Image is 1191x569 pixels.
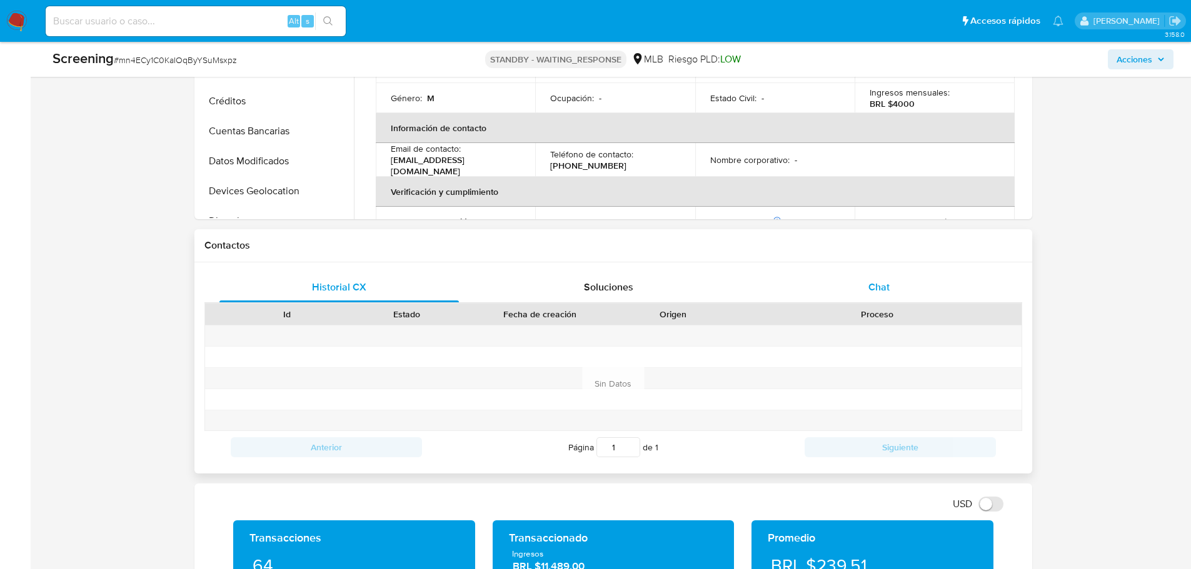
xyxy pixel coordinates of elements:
p: - [977,216,979,227]
p: STANDBY - WAITING_RESPONSE [485,51,626,68]
p: Email de contacto : [391,143,461,154]
p: - [617,216,620,227]
p: [PHONE_NUMBER] [550,160,626,171]
p: Género : [391,92,422,104]
th: Información de contacto [376,113,1015,143]
p: - [599,92,601,104]
a: Salir [1168,14,1182,27]
p: PEP confirmado : [710,216,783,227]
button: Créditos [198,86,354,116]
button: Devices Geolocation [198,176,354,206]
p: Ocupación : [550,92,594,104]
span: Accesos rápidos [970,14,1040,27]
span: Acciones [1117,49,1152,69]
span: Chat [868,280,890,294]
p: No [788,216,800,227]
p: Sujeto obligado : [550,216,612,227]
span: # mn4ECy1C0KaIOqByYSuMsxpz [114,54,237,66]
span: 3.158.0 [1165,29,1185,39]
a: Notificaciones [1053,16,1063,26]
span: Riesgo PLD: [668,52,741,66]
p: - [761,92,764,104]
button: search-icon [315,12,341,30]
span: Página de [568,437,658,457]
p: verified [448,216,477,227]
p: Tipo de Confirmación PEP : [870,216,972,227]
button: Acciones [1108,49,1173,69]
p: CPF 71926185196 [550,68,618,79]
button: Datos Modificados [198,146,354,176]
span: 1 [655,441,658,453]
h1: Contactos [204,239,1022,252]
p: Estado Civil : [710,92,756,104]
div: Proceso [742,308,1013,320]
button: Siguiente [805,437,996,457]
div: Fecha de creación [476,308,604,320]
p: - [795,154,797,166]
span: s [306,15,309,27]
div: Id [236,308,338,320]
p: Nombre corporativo : [710,154,790,166]
div: Origen [621,308,724,320]
div: Estado [356,308,458,320]
b: Screening [53,48,114,68]
p: Nivel de KYC : [391,216,443,227]
button: Anterior [231,437,422,457]
p: BRL $4000 [870,98,915,109]
input: Buscar usuario o caso... [46,13,346,29]
span: Historial CX [312,280,366,294]
span: Alt [289,15,299,27]
div: MLB [631,52,663,66]
p: Teléfono de contacto : [550,149,633,160]
span: LOW [720,52,741,66]
p: Ingresos mensuales : [870,87,950,98]
th: Verificación y cumplimiento [376,177,1015,207]
button: Cuentas Bancarias [198,116,354,146]
p: M [427,92,435,104]
button: Direcciones [198,206,354,236]
p: nicolas.tyrkiel@mercadolibre.com [1093,15,1164,27]
p: [EMAIL_ADDRESS][DOMAIN_NAME] [391,154,516,177]
span: Soluciones [584,280,633,294]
